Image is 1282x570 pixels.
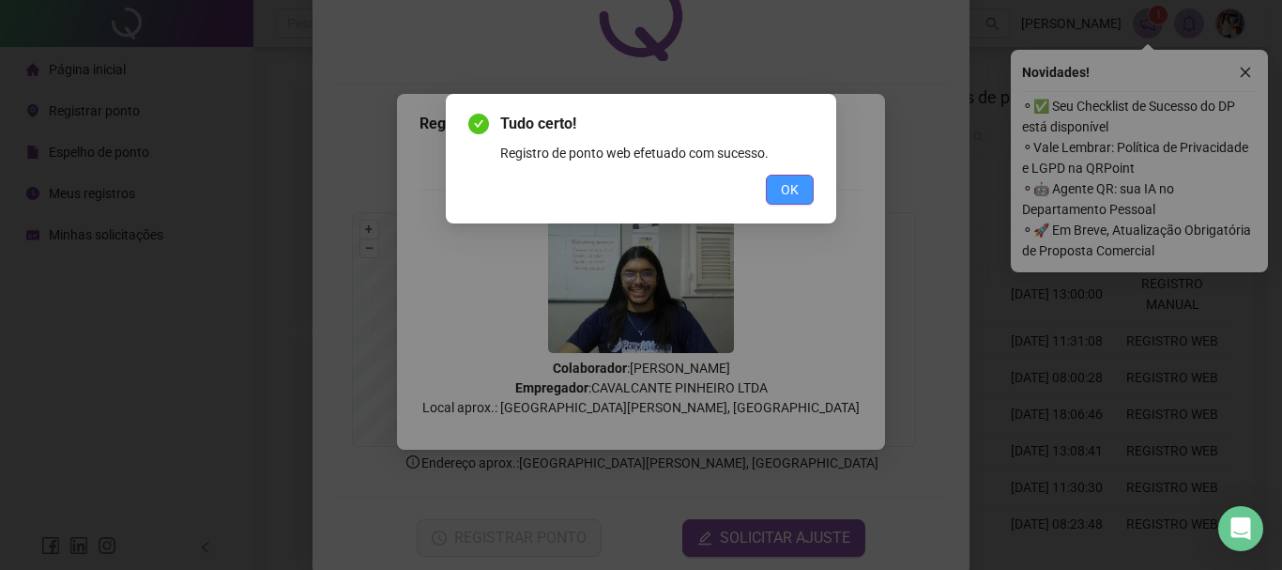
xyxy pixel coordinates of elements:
span: check-circle [468,114,489,134]
button: OK [766,175,814,205]
div: Registro de ponto web efetuado com sucesso. [500,143,814,163]
div: Open Intercom Messenger [1218,506,1263,551]
span: OK [781,179,799,200]
span: Tudo certo! [500,113,814,135]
